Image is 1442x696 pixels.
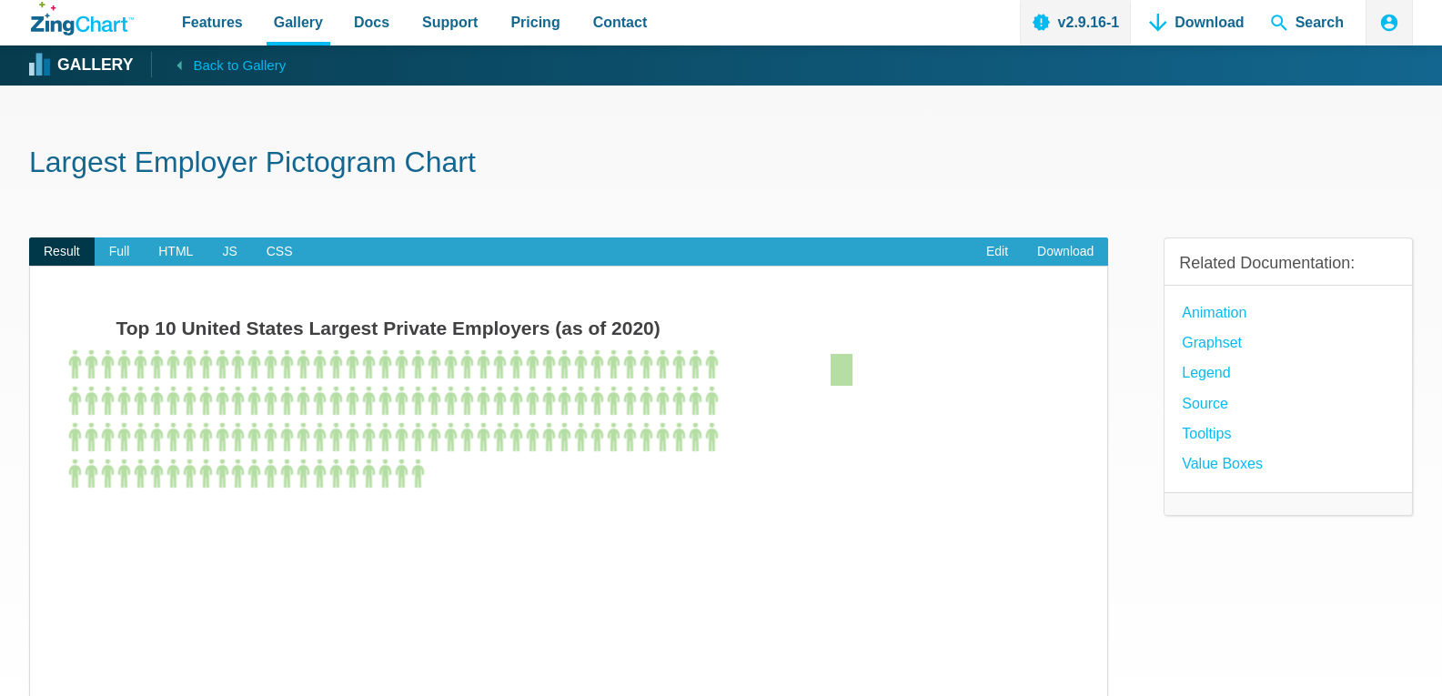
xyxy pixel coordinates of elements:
a: Legend [1182,360,1230,385]
a: ZingChart Logo. Click to return to the homepage [31,2,134,35]
a: Edit [972,237,1023,267]
h1: Largest Employer Pictogram Chart [29,144,1413,185]
a: Gallery [31,52,133,79]
a: Back to Gallery [151,52,286,77]
span: Pricing [510,10,560,35]
strong: Gallery [57,57,133,74]
span: CSS [252,237,308,267]
span: Docs [354,10,389,35]
span: Back to Gallery [193,54,286,77]
a: Graphset [1182,330,1242,355]
span: Features [182,10,243,35]
span: Full [95,237,145,267]
a: Download [1023,237,1108,267]
span: Support [422,10,478,35]
span: JS [207,237,251,267]
a: Tooltips [1182,421,1231,446]
h3: Related Documentation: [1179,253,1397,274]
span: Contact [593,10,648,35]
span: Gallery [274,10,323,35]
span: HTML [144,237,207,267]
a: Animation [1182,300,1246,325]
span: Result [29,237,95,267]
a: source [1182,391,1228,416]
a: Value Boxes [1182,451,1263,476]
